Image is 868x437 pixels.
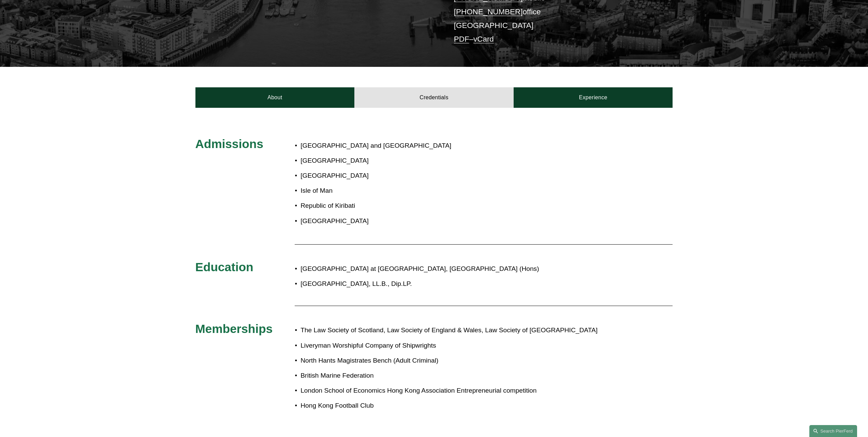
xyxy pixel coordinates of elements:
a: [PHONE_NUMBER] [454,8,523,16]
p: Liveryman Worshipful Company of Shipwrights [300,340,613,352]
a: Search this site [809,425,857,437]
p: Isle of Man [300,185,474,197]
p: [GEOGRAPHIC_DATA] and [GEOGRAPHIC_DATA] [300,140,474,152]
p: North Hants Magistrates Bench (Adult Criminal) [300,355,613,367]
p: London School of Economics Hong Kong Association Entrepreneurial competition [300,385,613,397]
p: [GEOGRAPHIC_DATA] [300,155,474,167]
p: [GEOGRAPHIC_DATA], LL.B., Dip.LP. [300,278,613,290]
a: vCard [473,35,494,43]
span: Education [195,260,253,274]
span: Memberships [195,322,273,335]
span: Admissions [195,137,263,150]
p: Republic of Kiribati [300,200,474,212]
a: Credentials [354,87,514,108]
p: The Law Society of Scotland, Law Society of England & Wales, Law Society of [GEOGRAPHIC_DATA] [300,324,613,336]
p: [GEOGRAPHIC_DATA] at [GEOGRAPHIC_DATA], [GEOGRAPHIC_DATA] (Hons) [300,263,613,275]
p: Hong Kong Football Club [300,400,613,412]
a: About [195,87,355,108]
p: [GEOGRAPHIC_DATA] [300,215,474,227]
a: PDF [454,35,469,43]
p: [GEOGRAPHIC_DATA] [300,170,474,182]
p: British Marine Federation [300,370,613,382]
a: Experience [514,87,673,108]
